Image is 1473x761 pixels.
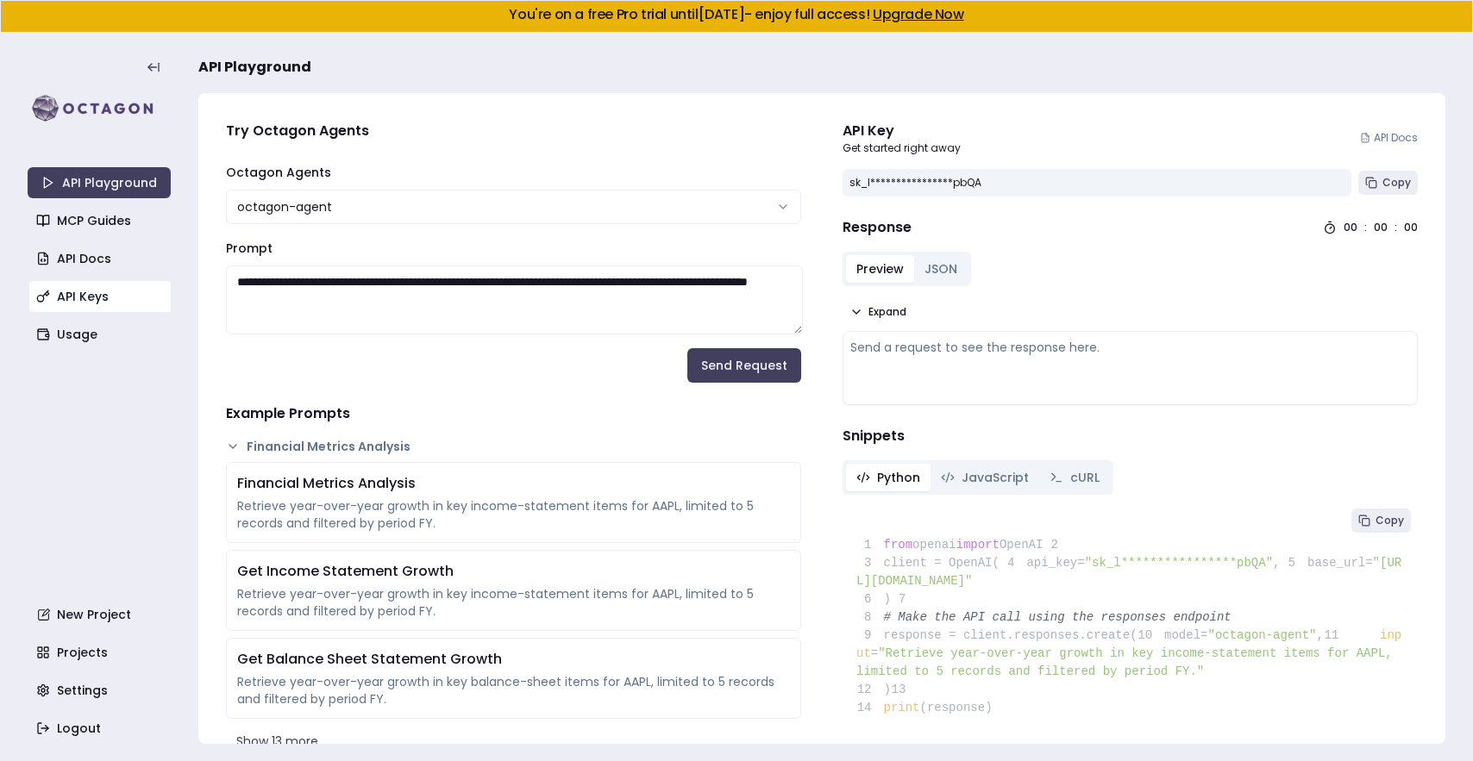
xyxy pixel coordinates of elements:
[28,91,171,126] img: logo-rect-yK7x_WSZ.svg
[1376,514,1404,527] span: Copy
[226,164,331,181] label: Octagon Agents
[226,438,801,455] button: Financial Metrics Analysis
[237,673,790,708] div: Retrieve year-over-year growth in key balance-sheet items for AAPL, limited to 5 records and filt...
[1404,221,1418,234] div: 00
[856,608,884,627] span: 8
[856,681,884,699] span: 12
[856,536,884,554] span: 1
[237,497,790,532] div: Retrieve year-over-year growth in key income-statement items for AAPL, limited to 5 records and f...
[914,255,968,283] button: JSON
[237,561,790,582] div: Get Income Statement Growth
[29,281,172,312] a: API Keys
[856,699,884,717] span: 14
[884,610,1232,624] span: # Make the API call using the responses endpoint
[1138,627,1165,645] span: 10
[856,683,891,696] span: )
[29,243,172,274] a: API Docs
[843,217,912,238] h4: Response
[226,121,801,141] h4: Try Octagon Agents
[871,646,878,660] span: =
[237,473,790,494] div: Financial Metrics Analysis
[962,469,1029,486] span: JavaScript
[856,554,884,572] span: 3
[1280,554,1307,572] span: 5
[956,538,1000,552] span: import
[884,538,913,552] span: from
[15,8,1458,22] h5: You're on a free Pro trial until [DATE] - enjoy full access!
[29,637,172,668] a: Projects
[873,4,964,24] a: Upgrade Now
[884,701,920,714] span: print
[856,646,1400,678] span: "Retrieve year-over-year growth in key income-statement items for AAPL, limited to 5 records and ...
[29,713,172,744] a: Logout
[226,403,801,424] h4: Example Prompts
[1070,469,1100,486] span: cURL
[1164,628,1207,642] span: model=
[1317,628,1324,642] span: ,
[1307,556,1373,570] span: base_url=
[1324,627,1351,645] span: 11
[891,590,918,608] span: 7
[687,348,801,383] button: Send Request
[1207,628,1316,642] span: "octagon-agent"
[843,300,913,324] button: Expand
[237,585,790,620] div: Retrieve year-over-year growth in key income-statement items for AAPL, limited to 5 records and f...
[1043,536,1070,554] span: 2
[237,649,790,670] div: Get Balance Sheet Statement Growth
[1273,556,1280,570] span: ,
[856,628,1138,642] span: response = client.responses.create(
[1364,221,1367,234] div: :
[1374,221,1388,234] div: 00
[1344,221,1357,234] div: 00
[226,726,801,757] button: Show 13 more
[1360,131,1418,145] a: API Docs
[1351,508,1411,533] button: Copy
[29,599,172,630] a: New Project
[877,469,920,486] span: Python
[912,538,956,552] span: openai
[891,681,918,699] span: 13
[1000,538,1043,552] span: OpenAI
[920,701,993,714] span: (response)
[1000,554,1027,572] span: 4
[226,240,273,257] label: Prompt
[1358,171,1418,195] button: Copy
[846,255,914,283] button: Preview
[198,57,311,78] span: API Playground
[29,205,172,236] a: MCP Guides
[856,627,884,645] span: 9
[28,167,171,198] a: API Playground
[843,426,1418,446] h4: Snippets
[1382,176,1411,190] span: Copy
[843,121,961,141] div: API Key
[1395,221,1397,234] div: :
[856,556,1000,570] span: client = OpenAI(
[1026,556,1084,570] span: api_key=
[850,339,1410,356] div: Send a request to see the response here.
[29,675,172,706] a: Settings
[856,590,884,608] span: 6
[29,319,172,350] a: Usage
[856,592,891,606] span: )
[868,305,906,319] span: Expand
[843,141,961,155] p: Get started right away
